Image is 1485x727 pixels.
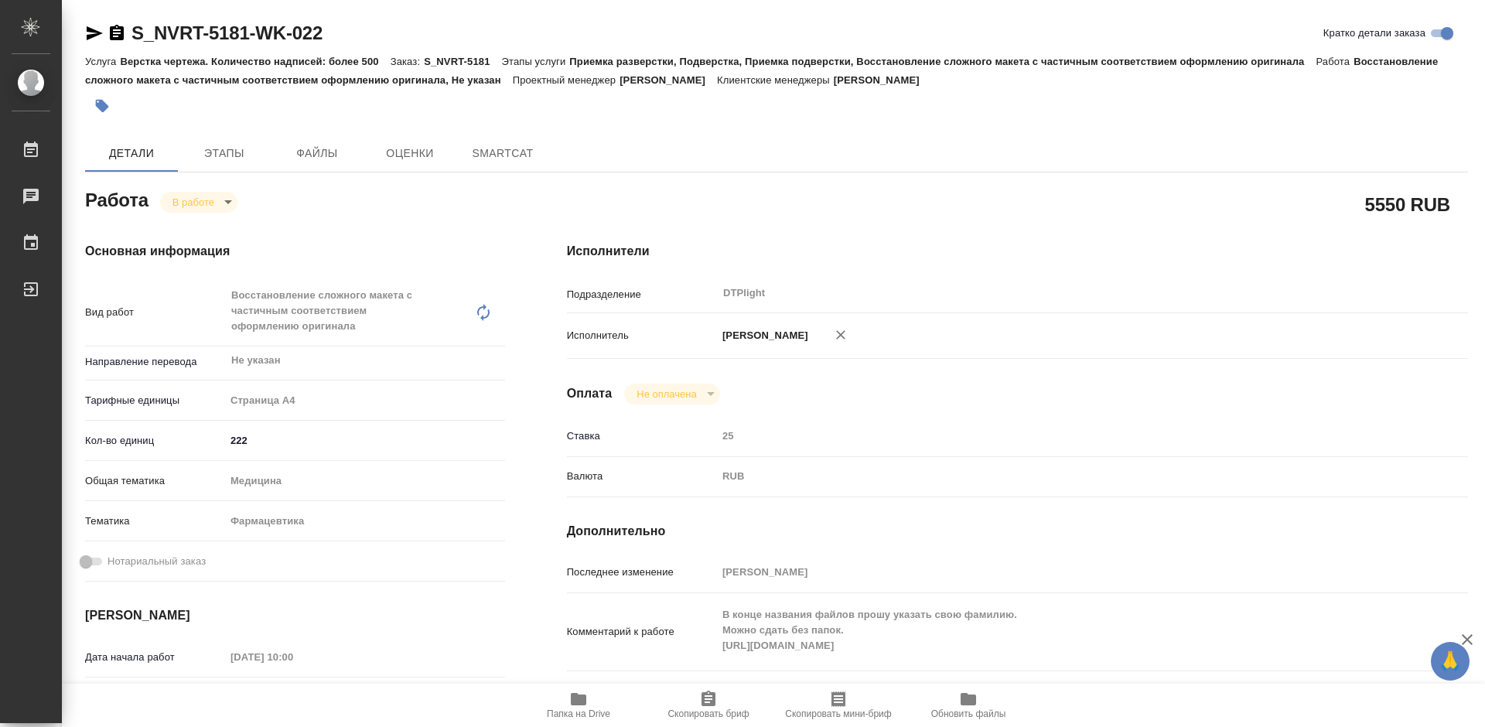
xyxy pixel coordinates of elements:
[567,624,717,640] p: Комментарий к работе
[160,192,237,213] div: В работе
[1431,642,1470,681] button: 🙏
[85,242,505,261] h4: Основная информация
[567,328,717,343] p: Исполнитель
[569,56,1316,67] p: Приемка разверстки, Подверстка, Приемка подверстки, Восстановление сложного макета с частичным со...
[466,144,540,163] span: SmartCat
[85,514,225,529] p: Тематика
[168,196,219,209] button: В работе
[85,185,148,213] h2: Работа
[643,684,773,727] button: Скопировать бриф
[514,684,643,727] button: Папка на Drive
[903,684,1033,727] button: Обновить файлы
[547,708,610,719] span: Папка на Drive
[717,561,1393,583] input: Пустое поле
[187,144,261,163] span: Этапы
[567,287,717,302] p: Подразделение
[717,328,808,343] p: [PERSON_NAME]
[834,74,931,86] p: [PERSON_NAME]
[620,74,717,86] p: [PERSON_NAME]
[424,56,501,67] p: S_NVRT-5181
[1437,645,1463,678] span: 🙏
[108,554,206,569] span: Нотариальный заказ
[717,425,1393,447] input: Пустое поле
[391,56,424,67] p: Заказ:
[567,469,717,484] p: Валюта
[931,708,1006,719] span: Обновить файлы
[120,56,390,67] p: Верстка чертежа. Количество надписей: более 500
[717,463,1393,490] div: RUB
[108,24,126,43] button: Скопировать ссылку
[717,74,834,86] p: Клиентские менеджеры
[1316,56,1354,67] p: Работа
[225,468,505,494] div: Медицина
[85,305,225,320] p: Вид работ
[824,318,858,352] button: Удалить исполнителя
[225,646,360,668] input: Пустое поле
[785,708,891,719] span: Скопировать мини-бриф
[513,74,620,86] p: Проектный менеджер
[85,89,119,123] button: Добавить тэг
[567,242,1468,261] h4: Исполнители
[85,433,225,449] p: Кол-во единиц
[567,428,717,444] p: Ставка
[624,384,719,404] div: В работе
[85,473,225,489] p: Общая тематика
[502,56,570,67] p: Этапы услуги
[225,508,505,534] div: Фармацевтика
[567,384,613,403] h4: Оплата
[567,565,717,580] p: Последнее изменение
[85,24,104,43] button: Скопировать ссылку для ЯМессенджера
[85,650,225,665] p: Дата начала работ
[667,708,749,719] span: Скопировать бриф
[85,393,225,408] p: Тарифные единицы
[85,354,225,370] p: Направление перевода
[85,56,120,67] p: Услуга
[373,144,447,163] span: Оценки
[225,429,505,452] input: ✎ Введи что-нибудь
[567,522,1468,541] h4: Дополнительно
[1365,191,1450,217] h2: 5550 RUB
[1323,26,1425,41] span: Кратко детали заказа
[773,684,903,727] button: Скопировать мини-бриф
[717,680,1393,706] textarea: /Clients/Novartos_Pharma/Orders/S_NVRT-5181/DTP/S_NVRT-5181-WK-022
[85,606,505,625] h4: [PERSON_NAME]
[94,144,169,163] span: Детали
[632,387,701,401] button: Не оплачена
[225,387,505,414] div: Страница А4
[131,22,323,43] a: S_NVRT-5181-WK-022
[280,144,354,163] span: Файлы
[717,602,1393,659] textarea: В конце названия файлов прошу указать свою фамилию. Можно сдать без папок. [URL][DOMAIN_NAME]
